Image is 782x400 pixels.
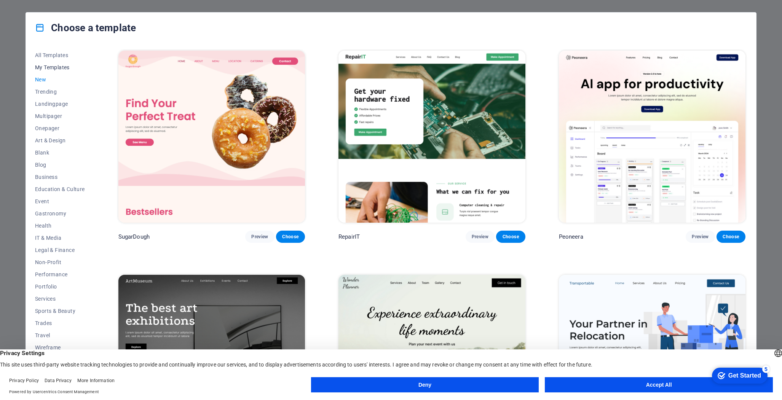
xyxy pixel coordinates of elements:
button: Education & Culture [35,183,85,195]
div: 5 [56,2,64,9]
span: Performance [35,271,85,277]
p: SugarDough [118,233,150,241]
button: Multipager [35,110,85,122]
span: Trending [35,89,85,95]
span: Multipager [35,113,85,119]
span: Event [35,198,85,204]
span: Health [35,223,85,229]
span: Preview [472,234,488,240]
button: Business [35,171,85,183]
button: Preview [245,231,274,243]
button: Performance [35,268,85,280]
button: Portfolio [35,280,85,293]
button: Art & Design [35,134,85,147]
button: My Templates [35,61,85,73]
img: SugarDough [118,51,305,223]
span: Portfolio [35,284,85,290]
button: Trending [35,86,85,98]
button: IT & Media [35,232,85,244]
button: Preview [686,231,715,243]
img: RepairIT [338,51,525,223]
button: Blog [35,159,85,171]
button: New [35,73,85,86]
span: Education & Culture [35,186,85,192]
button: Choose [496,231,525,243]
span: Blog [35,162,85,168]
img: Peoneera [559,51,745,223]
span: Choose [723,234,739,240]
span: Preview [692,234,709,240]
button: Trades [35,317,85,329]
span: Gastronomy [35,210,85,217]
button: Landingpage [35,98,85,110]
button: Onepager [35,122,85,134]
span: Onepager [35,125,85,131]
span: Travel [35,332,85,338]
span: IT & Media [35,235,85,241]
span: Services [35,296,85,302]
div: Get Started 5 items remaining, 0% complete [6,4,62,20]
button: Event [35,195,85,207]
button: Legal & Finance [35,244,85,256]
button: Choose [276,231,305,243]
button: Gastronomy [35,207,85,220]
button: Non-Profit [35,256,85,268]
span: Wireframe [35,344,85,351]
span: Landingpage [35,101,85,107]
span: Legal & Finance [35,247,85,253]
p: RepairIT [338,233,360,241]
h4: Choose a template [35,22,136,34]
button: Choose [717,231,745,243]
span: Sports & Beauty [35,308,85,314]
span: Art & Design [35,137,85,143]
button: Sports & Beauty [35,305,85,317]
span: Non-Profit [35,259,85,265]
span: Trades [35,320,85,326]
button: Wireframe [35,341,85,354]
span: New [35,76,85,83]
button: Travel [35,329,85,341]
button: Blank [35,147,85,159]
span: All Templates [35,52,85,58]
span: My Templates [35,64,85,70]
span: Choose [282,234,299,240]
p: Peoneera [559,233,583,241]
span: Preview [251,234,268,240]
span: Business [35,174,85,180]
span: Choose [502,234,519,240]
div: Get Started [22,8,55,15]
span: Blank [35,150,85,156]
button: Preview [466,231,495,243]
button: Health [35,220,85,232]
button: Services [35,293,85,305]
button: All Templates [35,49,85,61]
